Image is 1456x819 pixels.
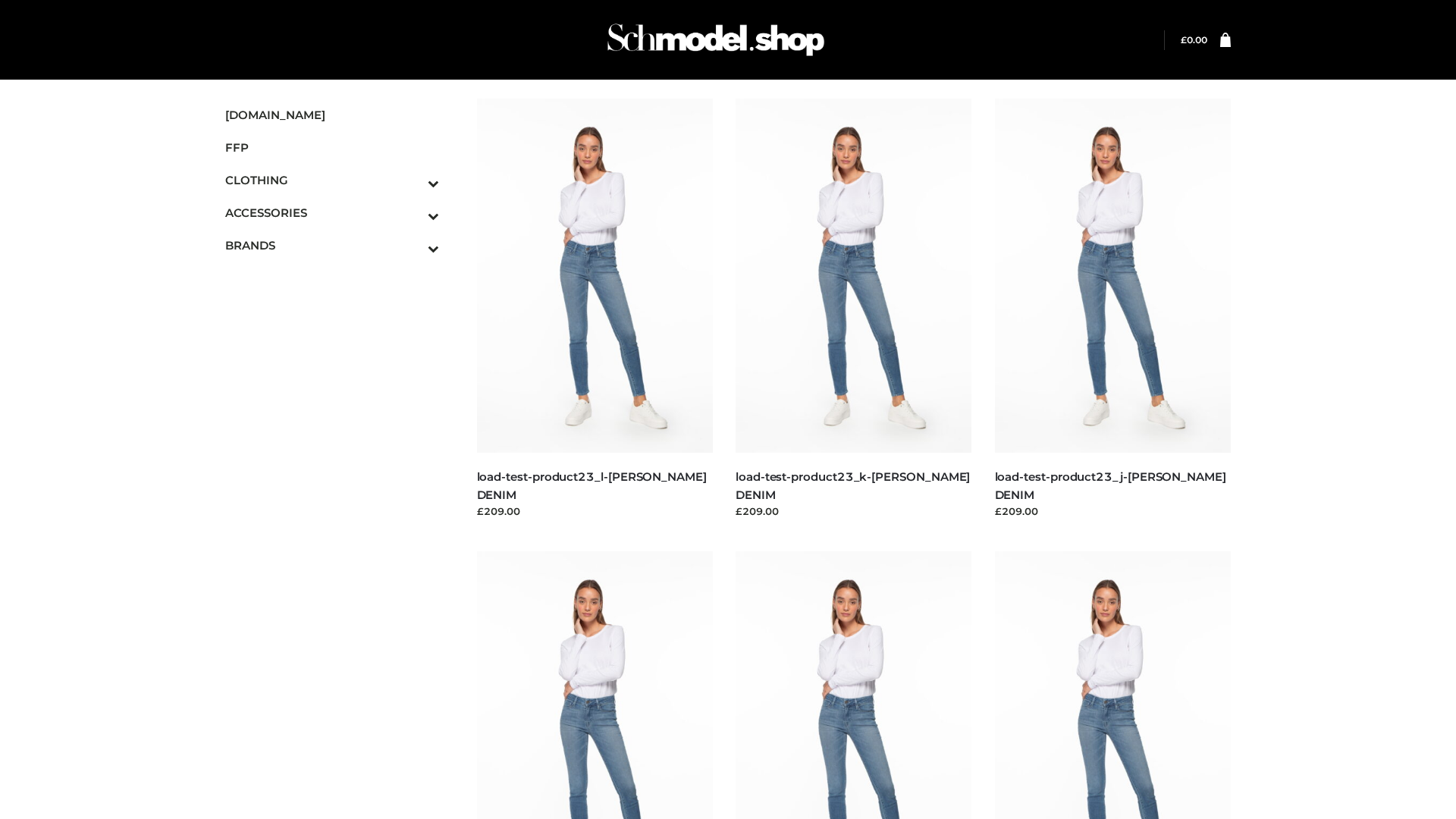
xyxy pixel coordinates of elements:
img: Schmodel Admin 964 [602,10,830,70]
a: load-test-product23_j-[PERSON_NAME] DENIM [995,469,1226,501]
a: FFP [225,131,439,164]
span: FFP [225,139,439,156]
button: Toggle Submenu [386,196,439,229]
div: £209.00 [736,504,972,519]
a: BRANDSToggle Submenu [225,229,439,262]
a: CLOTHINGToggle Submenu [225,164,439,196]
span: £ [1181,34,1187,45]
span: ACCESSORIES [225,204,439,221]
a: [DOMAIN_NAME] [225,99,439,131]
bdi: 0.00 [1181,34,1207,45]
div: £209.00 [995,504,1232,519]
span: [DOMAIN_NAME] [225,106,439,124]
a: £0.00 [1181,34,1207,45]
a: load-test-product23_k-[PERSON_NAME] DENIM [736,469,970,501]
span: CLOTHING [225,171,439,189]
a: ACCESSORIESToggle Submenu [225,196,439,229]
button: Toggle Submenu [386,229,439,262]
span: BRANDS [225,237,439,254]
div: £209.00 [477,504,714,519]
button: Toggle Submenu [386,164,439,196]
a: load-test-product23_l-[PERSON_NAME] DENIM [477,469,707,501]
